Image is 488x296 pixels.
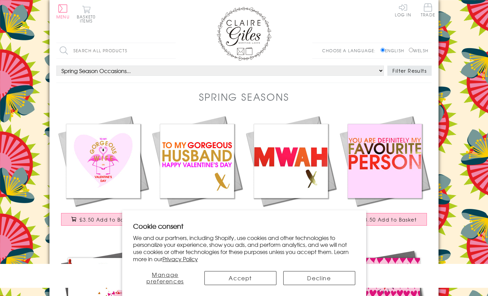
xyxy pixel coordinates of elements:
input: English [381,48,385,52]
span: £3.50 Add to Basket [361,216,417,223]
button: £3.50 Add to Basket [343,213,427,226]
button: £3.50 Add to Basket [61,213,146,226]
p: Choose a language: [322,47,379,54]
a: Trade [421,3,435,18]
span: Menu [56,14,70,20]
button: Menu [56,4,70,19]
h2: Cookie consent [133,221,355,231]
button: Decline [283,271,355,285]
button: Manage preferences [133,271,198,285]
span: Manage preferences [146,270,184,285]
a: Valentines Day Card, Gorgeous Husband, text foiled in shiny gold £3.50 Add to Basket [150,114,244,232]
input: Search all products [56,43,176,58]
span: 0 items [80,14,96,24]
button: Accept [204,271,276,285]
p: We and our partners, including Shopify, use cookies and other technologies to personalize your ex... [133,234,355,263]
span: £3.50 Add to Basket [80,216,135,223]
button: Filter Results [387,66,432,76]
img: Valentines Day Card, You're my Favourite, text foiled in shiny gold [338,114,432,208]
h1: Spring Seasons [199,90,289,104]
img: Valentines Day Card, Gorgeous Husband, text foiled in shiny gold [150,114,244,208]
a: Privacy Policy [162,255,198,263]
a: Log In [395,3,411,17]
img: Claire Giles Greetings Cards [217,7,271,61]
input: Search [169,43,176,58]
a: Valentines Day Card, MWAH, Kiss, text foiled in shiny gold £3.50 Add to Basket [244,114,338,232]
label: English [381,47,407,54]
img: Valentines Day Card, MWAH, Kiss, text foiled in shiny gold [244,114,338,208]
a: Valentines Day Card, Wife, Flamingo heart, text foiled in shiny gold £3.50 Add to Basket [56,114,150,232]
img: Valentines Day Card, Wife, Flamingo heart, text foiled in shiny gold [56,114,150,208]
button: Basket0 items [77,5,96,23]
span: Trade [421,3,435,17]
label: Welsh [409,47,428,54]
input: Welsh [409,48,413,52]
a: Valentines Day Card, You're my Favourite, text foiled in shiny gold £3.50 Add to Basket [338,114,432,232]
